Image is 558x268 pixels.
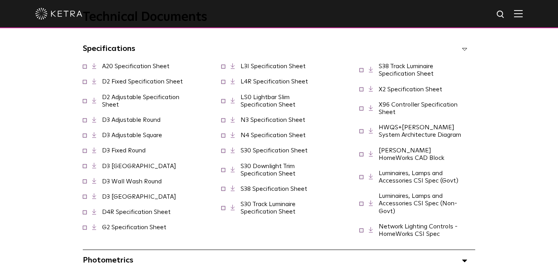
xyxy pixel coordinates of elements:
[102,194,176,200] a: D3 [GEOGRAPHIC_DATA]
[83,45,135,53] span: Specifications
[496,10,506,20] img: search icon
[379,101,458,115] a: X96 Controller Specification Sheet
[514,10,523,17] img: Hamburger%20Nav.svg
[241,147,308,154] a: S30 Specification Sheet
[379,147,444,161] a: [PERSON_NAME] HomeWorks CAD Block
[83,256,133,264] span: Photometrics
[241,201,295,215] a: S30 Track Luminaire Specification Sheet
[241,94,295,108] a: LS0 Lightbar Slim Specification Sheet
[102,63,170,69] a: A20 Specification Sheet
[102,178,162,185] a: D3 Wall Wash Round
[379,170,458,184] a: Luminaires, Lamps and Accessories CSI Spec (Govt)
[379,193,457,214] a: Luminaires, Lamps and Accessories CSI Spec (Non-Govt)
[241,117,305,123] a: N3 Specification Sheet
[102,132,162,138] a: D3 Adjustable Square
[241,132,306,138] a: N4 Specification Sheet
[241,78,308,85] a: L4R Specification Sheet
[102,209,171,215] a: D4R Specification Sheet
[379,63,434,77] a: S38 Track Luminaire Specification Sheet
[102,78,183,85] a: D2 Fixed Specification Sheet
[102,94,179,108] a: D2 Adjustable Specification Sheet
[379,223,458,237] a: Network Lighting Controls - HomeWorks CSI Spec
[241,63,306,69] a: L3I Specification Sheet
[102,163,176,169] a: D3 [GEOGRAPHIC_DATA]
[241,186,307,192] a: S38 Specification Sheet
[35,8,82,20] img: ketra-logo-2019-white
[102,224,166,230] a: G2 Specification Sheet
[102,147,146,154] a: D3 Fixed Round
[241,163,295,177] a: S30 Downlight Trim Specification Sheet
[102,117,160,123] a: D3 Adjustable Round
[379,86,442,92] a: X2 Specification Sheet
[379,124,461,138] a: HWQS+[PERSON_NAME] System Architecture Diagram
